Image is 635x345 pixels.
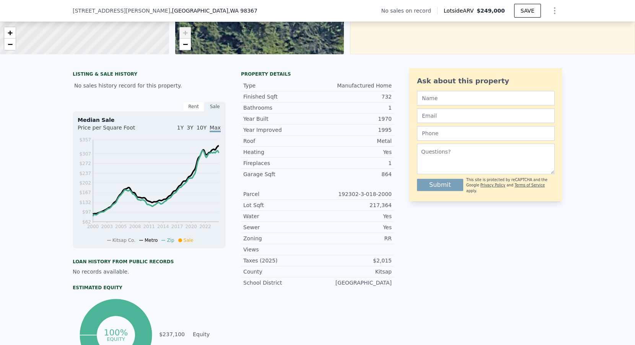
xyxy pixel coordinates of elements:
tspan: $202 [79,180,91,186]
div: 1 [317,104,392,112]
button: SAVE [514,4,541,18]
div: Median Sale [78,116,221,124]
div: Garage Sqft [243,170,317,178]
div: Yes [317,212,392,220]
div: 192302-3-018-2000 [317,190,392,198]
a: Terms of Service [515,183,545,187]
span: Lotside ARV [444,7,477,15]
tspan: 2008 [129,224,141,229]
div: No sales history record for this property. [73,79,226,92]
tspan: $97 [82,209,91,215]
span: 1Y [177,125,184,131]
div: Year Built [243,115,317,123]
tspan: 2020 [185,224,197,229]
div: [GEOGRAPHIC_DATA] [317,279,392,287]
div: No sales on record [381,7,437,15]
div: Heating [243,148,317,156]
tspan: $357 [79,137,91,143]
tspan: 2003 [101,224,113,229]
div: Loan history from public records [73,259,226,265]
span: , [GEOGRAPHIC_DATA] [170,7,257,15]
div: 864 [317,170,392,178]
div: LISTING & SALE HISTORY [73,71,226,79]
tspan: $307 [79,151,91,157]
div: Type [243,82,317,89]
div: No records available. [73,268,226,275]
div: 1970 [317,115,392,123]
div: 217,364 [317,201,392,209]
span: − [182,39,187,49]
span: + [182,28,187,37]
a: Privacy Policy [480,183,505,187]
div: Price per Square Foot [78,124,149,136]
div: Kitsap [317,268,392,275]
span: + [8,28,13,37]
div: This site is protected by reCAPTCHA and the Google and apply. [466,177,555,194]
tspan: 2000 [87,224,99,229]
div: Manufactured Home [317,82,392,89]
span: 10Y [197,125,207,131]
tspan: 100% [104,328,128,337]
span: Max [210,125,221,132]
div: Yes [317,148,392,156]
div: Ask about this property [417,76,555,86]
div: School District [243,279,317,287]
td: $237,100 [159,330,185,339]
span: , WA 98367 [228,8,257,14]
div: Rent [183,102,204,112]
div: 1995 [317,126,392,134]
tspan: 2011 [143,224,155,229]
div: RR [317,235,392,242]
div: Taxes (2025) [243,257,317,264]
button: Show Options [547,3,562,18]
div: $2,015 [317,257,392,264]
tspan: 2017 [171,224,183,229]
tspan: $237 [79,171,91,176]
div: Property details [241,71,394,77]
tspan: 2014 [157,224,169,229]
div: Sale [204,102,226,112]
tspan: $167 [79,190,91,195]
div: Metal [317,137,392,145]
span: Zip [167,238,174,243]
a: Zoom in [4,27,16,39]
a: Zoom in [179,27,191,39]
input: Phone [417,126,555,141]
input: Email [417,109,555,123]
div: 1 [317,159,392,167]
div: Bathrooms [243,104,317,112]
a: Zoom out [179,39,191,50]
span: Sale [184,238,194,243]
div: Views [243,246,317,253]
span: − [8,39,13,49]
div: Estimated Equity [73,285,226,291]
div: Zoning [243,235,317,242]
span: 3Y [187,125,193,131]
tspan: equity [107,336,125,342]
div: Fireplaces [243,159,317,167]
div: Roof [243,137,317,145]
div: Finished Sqft [243,93,317,100]
div: Year Improved [243,126,317,134]
input: Name [417,91,555,105]
div: Water [243,212,317,220]
div: Sewer [243,224,317,231]
tspan: $62 [82,219,91,225]
tspan: $132 [79,200,91,205]
tspan: 2005 [115,224,127,229]
td: Equity [191,330,226,339]
div: 732 [317,93,392,100]
span: $249,000 [477,8,505,14]
span: Kitsap Co. [112,238,135,243]
div: Lot Sqft [243,201,317,209]
button: Submit [417,179,463,191]
a: Zoom out [4,39,16,50]
span: [STREET_ADDRESS][PERSON_NAME] [73,7,170,15]
span: Metro [145,238,158,243]
div: Yes [317,224,392,231]
div: Parcel [243,190,317,198]
tspan: 2022 [199,224,211,229]
tspan: $272 [79,161,91,166]
div: County [243,268,317,275]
